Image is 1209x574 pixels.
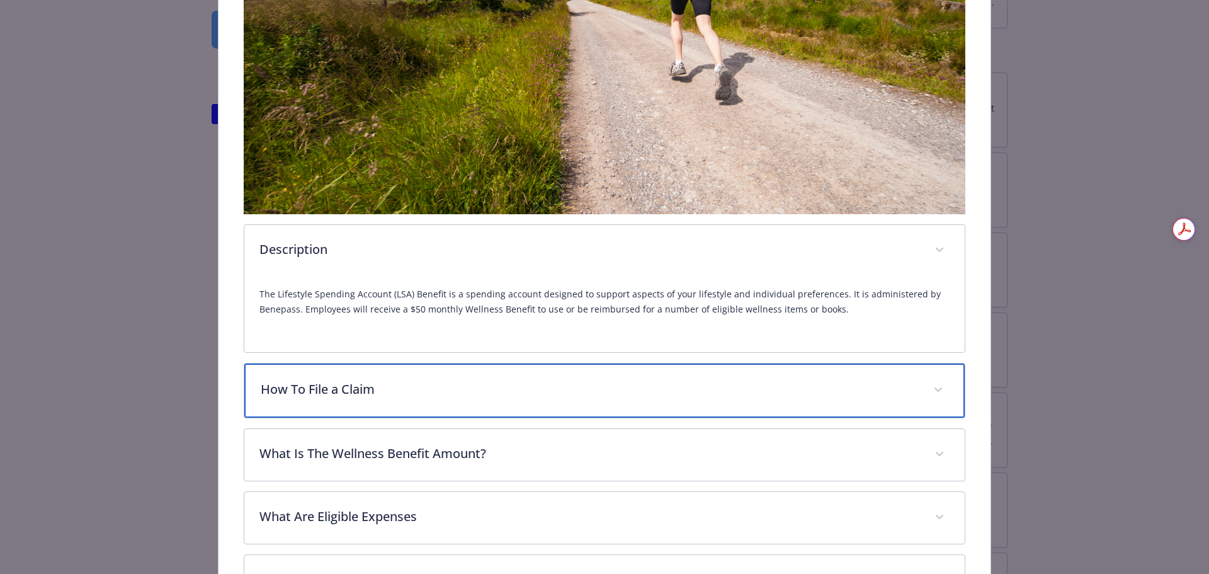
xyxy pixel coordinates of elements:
div: How To File a Claim [244,364,965,418]
p: What Is The Wellness Benefit Amount? [259,444,920,463]
div: Description [244,225,965,277]
p: The Lifestyle Spending Account (LSA) Benefit is a spending account designed to support aspects of... [259,287,950,317]
div: Description [244,277,965,352]
div: What Is The Wellness Benefit Amount? [244,429,965,481]
p: Description [259,240,920,259]
div: What Are Eligible Expenses [244,492,965,544]
p: How To File a Claim [261,380,919,399]
p: What Are Eligible Expenses [259,507,920,526]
